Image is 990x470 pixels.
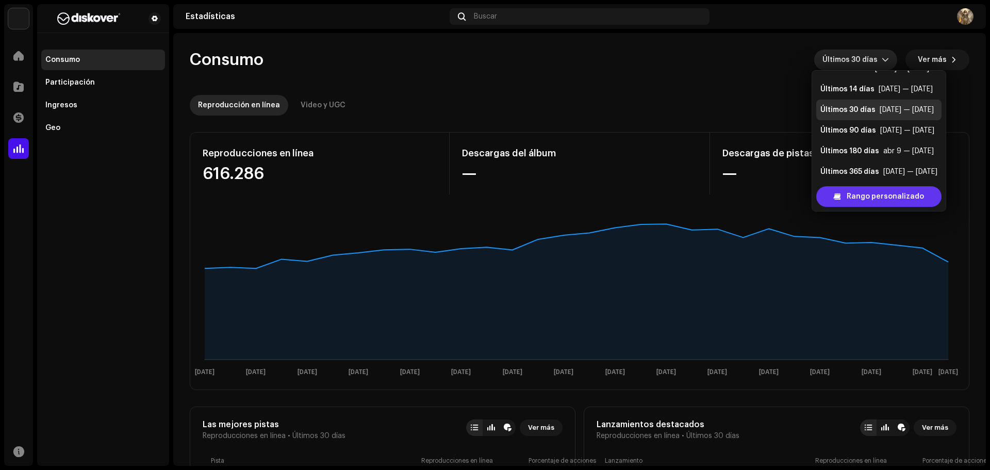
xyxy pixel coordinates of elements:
img: 297a105e-aa6c-4183-9ff4-27133c00f2e2 [8,8,29,29]
img: 0b1410a1-c96d-4672-8a1c-dd4e0121b81f [957,8,973,25]
button: Ver más [905,50,969,70]
div: Últimos 365 días [820,167,879,177]
text: [DATE] [246,369,266,376]
div: [DATE] — [DATE] [880,105,934,115]
div: Porcentaje de acciones [529,457,554,465]
div: dropdown trigger [882,50,889,70]
div: — [462,166,697,182]
div: Últimos 30 días [820,105,876,115]
span: Reproducciones en línea [203,432,286,440]
text: [DATE] [862,369,881,376]
div: 616.286 [203,166,437,182]
div: — [722,166,956,182]
text: [DATE] [913,369,932,376]
div: Últimos 180 días [820,146,879,156]
re-m-nav-item: Consumo [41,50,165,70]
div: Ingresos [45,101,77,109]
div: Descargas de pistas [722,145,956,161]
span: • [682,432,684,440]
div: Pista [211,457,417,465]
span: Reproducciones en línea [597,432,680,440]
text: [DATE] [605,369,625,376]
text: [DATE] [195,369,214,376]
div: Porcentaje de acciones [922,457,948,465]
text: [DATE] [400,369,420,376]
li: Últimos 30 días [816,100,942,120]
div: [DATE] — [DATE] [883,167,937,177]
li: Últimos 90 días [816,120,942,141]
div: Últimos 14 días [820,84,874,94]
div: Consumo [45,56,80,64]
re-m-nav-item: Participación [41,72,165,93]
span: Últimos 30 días [822,50,882,70]
text: [DATE] [349,369,368,376]
div: Reproducciones en línea [815,457,918,465]
span: Consumo [190,50,263,70]
div: Video y UGC [301,95,345,116]
text: [DATE] [759,369,779,376]
span: Últimos 30 días [686,432,739,440]
div: abr 9 — [DATE] [883,146,934,156]
li: Últimos 14 días [816,79,942,100]
text: [DATE] [298,369,317,376]
text: [DATE] [938,369,958,376]
text: [DATE] [451,369,471,376]
div: [DATE] — [DATE] [880,125,934,136]
div: Descargas del álbum [462,145,697,161]
div: Reproducciones en línea [203,145,437,161]
re-m-nav-item: Geo [41,118,165,138]
span: Últimos 30 días [292,432,345,440]
li: Últimos 365 días [816,161,942,182]
span: Ver más [528,417,554,438]
text: [DATE] [656,369,676,376]
button: Ver más [520,419,563,436]
div: Las mejores pistas [203,419,345,430]
div: Reproducciones en línea [421,457,524,465]
div: [DATE] — [DATE] [879,84,933,94]
span: Ver más [918,50,947,70]
text: [DATE] [707,369,727,376]
img: b627a117-4a24-417a-95e9-2d0c90689367 [45,12,132,25]
div: Estadísticas [186,12,445,21]
div: Lanzamiento [605,457,811,465]
span: Ver más [922,417,948,438]
div: Geo [45,124,60,132]
span: • [288,432,290,440]
div: Lanzamientos destacados [597,419,739,430]
span: Rango personalizado [847,186,924,207]
span: Buscar [474,12,497,21]
ul: Option List [812,54,946,186]
div: Participación [45,78,95,87]
li: Últimos 180 días [816,141,942,161]
text: [DATE] [503,369,522,376]
div: Últimos 90 días [820,125,876,136]
button: Ver más [914,419,956,436]
re-m-nav-item: Ingresos [41,95,165,116]
text: [DATE] [554,369,573,376]
div: Reproducción en línea [198,95,280,116]
text: [DATE] [810,369,830,376]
